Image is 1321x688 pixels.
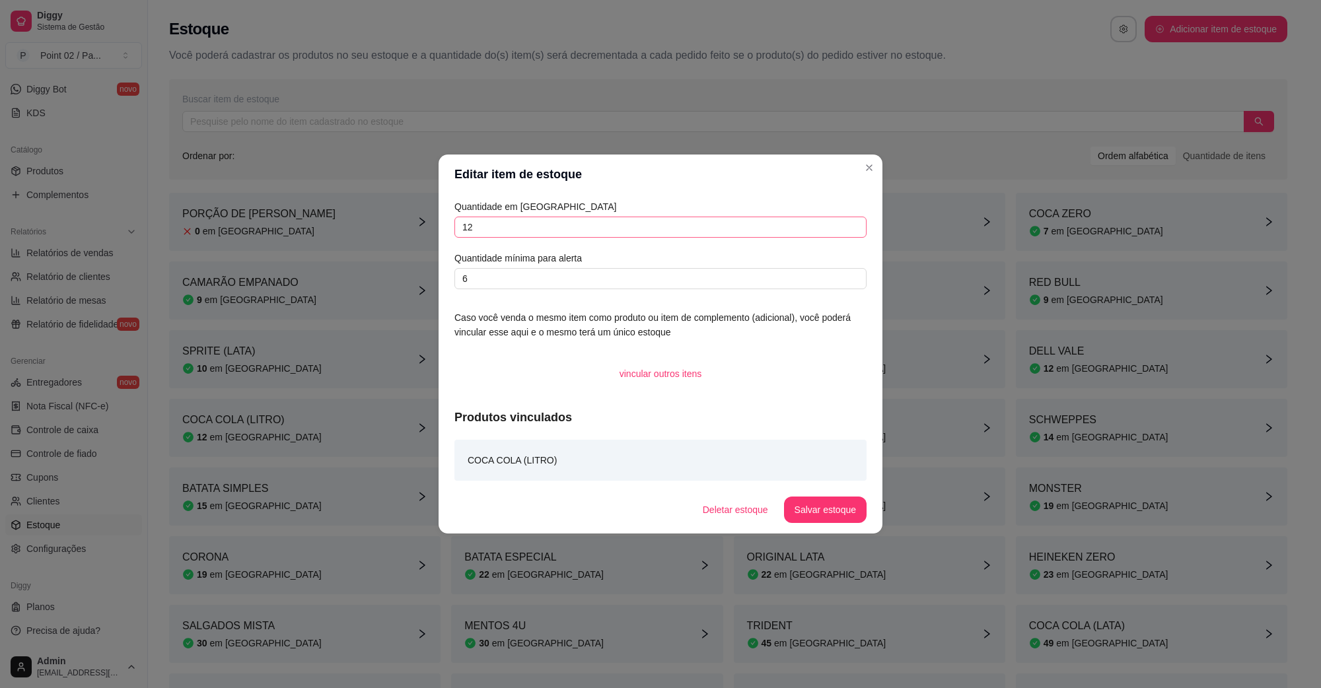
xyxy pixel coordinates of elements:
[784,497,867,523] button: Salvar estoque
[454,408,867,427] article: Produtos vinculados
[454,199,867,214] article: Quantidade em [GEOGRAPHIC_DATA]
[454,310,867,339] article: Caso você venda o mesmo item como produto ou item de complemento (adicional), você poderá vincula...
[439,155,882,194] header: Editar item de estoque
[692,497,779,523] button: Deletar estoque
[859,157,880,178] button: Close
[454,251,867,265] article: Quantidade mínima para alerta
[468,453,557,467] article: COCA COLA (LITRO)
[609,361,713,387] button: vincular outros itens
